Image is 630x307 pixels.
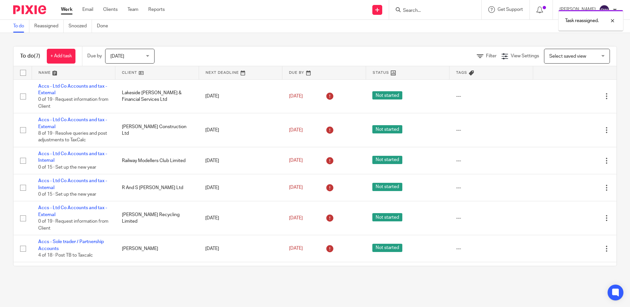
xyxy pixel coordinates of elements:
[115,174,199,201] td: R And S [PERSON_NAME] Ltd
[20,53,40,60] h1: To do
[456,127,527,133] div: ---
[289,94,303,98] span: [DATE]
[199,201,282,235] td: [DATE]
[61,6,72,13] a: Work
[115,262,199,289] td: Dental Smiles Flagstaff Ltd
[199,262,282,289] td: [DATE]
[47,49,75,64] a: + Add task
[110,54,124,59] span: [DATE]
[38,206,107,217] a: Accs - Ltd Co Accounts and tax - External
[13,5,46,14] img: Pixie
[565,17,599,24] p: Task reassigned.
[289,128,303,132] span: [DATE]
[511,54,539,58] span: View Settings
[456,157,527,164] div: ---
[38,165,96,170] span: 0 of 15 · Set up the new year
[38,192,96,197] span: 0 of 15 · Set up the new year
[372,156,402,164] span: Not started
[372,213,402,221] span: Not started
[38,219,108,231] span: 0 of 19 · Request information from Client
[372,125,402,133] span: Not started
[115,201,199,235] td: [PERSON_NAME] Recycling Limited
[148,6,165,13] a: Reports
[456,93,527,99] div: ---
[372,183,402,191] span: Not started
[34,53,40,59] span: (7)
[289,246,303,251] span: [DATE]
[38,84,107,95] a: Accs - Ltd Co Accounts and tax - External
[97,20,113,33] a: Done
[456,215,527,221] div: ---
[13,20,29,33] a: To do
[199,147,282,174] td: [DATE]
[82,6,93,13] a: Email
[103,6,118,13] a: Clients
[372,91,402,99] span: Not started
[38,97,108,109] span: 0 of 19 · Request information from Client
[38,152,107,163] a: Accs - Ltd Co Accounts and tax - Internal
[289,185,303,190] span: [DATE]
[456,245,527,252] div: ---
[115,79,199,113] td: Lakeside [PERSON_NAME] & Financial Services Ltd
[38,253,93,258] span: 4 of 18 · Post TB to Taxcalc
[549,54,586,59] span: Select saved view
[199,235,282,262] td: [DATE]
[38,179,107,190] a: Accs - Ltd Co Accounts and tax - Internal
[38,131,107,143] span: 8 of 19 · Resolve queries and post adjustments to TaxCalc
[38,118,107,129] a: Accs - Ltd Co Accounts and tax - External
[372,244,402,252] span: Not started
[38,239,104,251] a: Accs - Sole trader / Partnership Accounts
[115,235,199,262] td: [PERSON_NAME]
[486,54,497,58] span: Filter
[199,113,282,147] td: [DATE]
[289,216,303,220] span: [DATE]
[456,71,467,74] span: Tags
[115,113,199,147] td: [PERSON_NAME] Construction Ltd
[87,53,102,59] p: Due by
[34,20,64,33] a: Reassigned
[69,20,92,33] a: Snoozed
[456,184,527,191] div: ---
[199,174,282,201] td: [DATE]
[199,79,282,113] td: [DATE]
[128,6,138,13] a: Team
[599,5,610,15] img: svg%3E
[115,147,199,174] td: Railway Modellers Club Limited
[289,158,303,163] span: [DATE]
